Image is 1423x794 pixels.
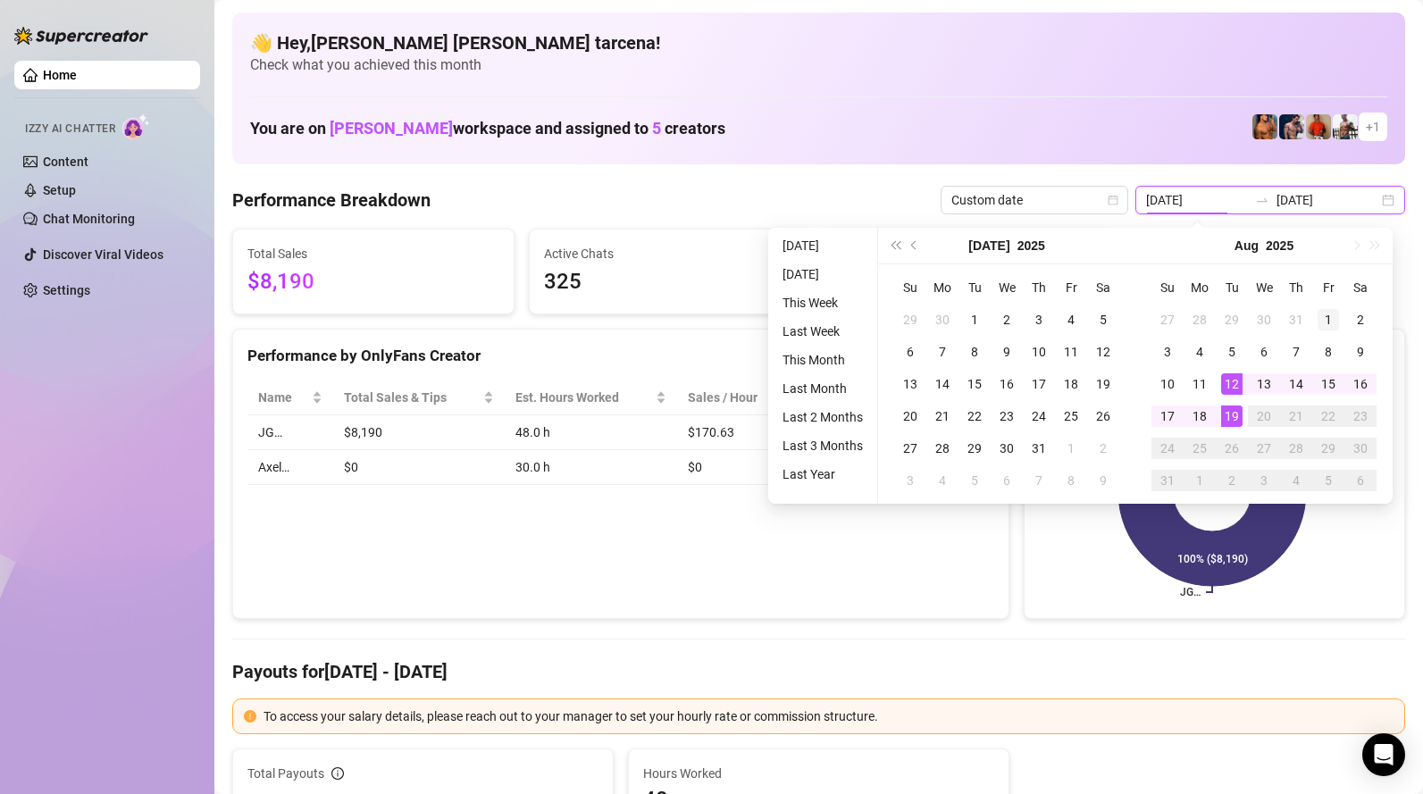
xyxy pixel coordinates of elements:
[1028,405,1050,427] div: 24
[1092,470,1114,491] div: 9
[1180,586,1201,598] text: JG…
[1280,272,1312,304] th: Th
[1184,272,1216,304] th: Mo
[900,373,921,395] div: 13
[1184,432,1216,464] td: 2025-08-25
[247,764,324,783] span: Total Payouts
[1312,432,1344,464] td: 2025-08-29
[775,464,870,485] li: Last Year
[1280,400,1312,432] td: 2025-08-21
[652,119,661,138] span: 5
[1350,438,1371,459] div: 30
[1157,341,1178,363] div: 3
[964,405,985,427] div: 22
[264,706,1394,726] div: To access your salary details, please reach out to your manager to set your hourly rate or commis...
[247,415,333,450] td: JG…
[996,309,1017,330] div: 2
[1023,432,1055,464] td: 2025-07-31
[1017,228,1045,263] button: Choose a year
[1253,405,1275,427] div: 20
[1318,405,1339,427] div: 22
[1235,228,1259,263] button: Choose a month
[1248,400,1280,432] td: 2025-08-20
[951,187,1117,213] span: Custom date
[1255,193,1269,207] span: to
[991,464,1023,497] td: 2025-08-06
[958,304,991,336] td: 2025-07-01
[885,228,905,263] button: Last year (Control + left)
[1087,336,1119,368] td: 2025-07-12
[926,336,958,368] td: 2025-07-07
[1344,368,1377,400] td: 2025-08-16
[775,292,870,313] li: This Week
[1318,373,1339,395] div: 15
[932,438,953,459] div: 28
[1221,405,1243,427] div: 19
[232,659,1405,684] h4: Payouts for [DATE] - [DATE]
[1157,373,1178,395] div: 10
[515,388,652,407] div: Est. Hours Worked
[964,373,985,395] div: 15
[258,388,308,407] span: Name
[775,378,870,399] li: Last Month
[958,368,991,400] td: 2025-07-15
[1055,464,1087,497] td: 2025-08-08
[926,272,958,304] th: Mo
[1280,432,1312,464] td: 2025-08-28
[1312,400,1344,432] td: 2025-08-22
[1060,438,1082,459] div: 1
[1344,272,1377,304] th: Sa
[991,304,1023,336] td: 2025-07-02
[43,183,76,197] a: Setup
[1087,432,1119,464] td: 2025-08-02
[1151,400,1184,432] td: 2025-08-17
[1146,190,1248,210] input: Start date
[958,336,991,368] td: 2025-07-08
[247,244,499,263] span: Total Sales
[122,113,150,139] img: AI Chatter
[1028,341,1050,363] div: 10
[894,272,926,304] th: Su
[232,188,431,213] h4: Performance Breakdown
[1055,272,1087,304] th: Fr
[247,344,994,368] div: Performance by OnlyFans Creator
[505,415,677,450] td: 48.0 h
[250,30,1387,55] h4: 👋 Hey, [PERSON_NAME] [PERSON_NAME] tarcena !
[1350,405,1371,427] div: 23
[1312,464,1344,497] td: 2025-09-05
[247,450,333,485] td: Axel…
[775,321,870,342] li: Last Week
[1151,336,1184,368] td: 2025-08-03
[1221,373,1243,395] div: 12
[1184,304,1216,336] td: 2025-07-28
[1285,438,1307,459] div: 28
[1060,341,1082,363] div: 11
[333,450,505,485] td: $0
[1216,304,1248,336] td: 2025-07-29
[1350,341,1371,363] div: 9
[1087,368,1119,400] td: 2025-07-19
[250,55,1387,75] span: Check what you achieved this month
[505,450,677,485] td: 30.0 h
[1248,464,1280,497] td: 2025-09-03
[333,380,505,415] th: Total Sales & Tips
[900,405,921,427] div: 20
[1366,117,1380,137] span: + 1
[1184,336,1216,368] td: 2025-08-04
[905,228,925,263] button: Previous month (PageUp)
[775,235,870,256] li: [DATE]
[996,341,1017,363] div: 9
[1060,373,1082,395] div: 18
[1285,470,1307,491] div: 4
[677,380,808,415] th: Sales / Hour
[1151,368,1184,400] td: 2025-08-10
[1344,432,1377,464] td: 2025-08-30
[958,272,991,304] th: Tu
[677,415,808,450] td: $170.63
[894,368,926,400] td: 2025-07-13
[958,464,991,497] td: 2025-08-05
[1253,341,1275,363] div: 6
[1350,470,1371,491] div: 6
[1092,373,1114,395] div: 19
[43,212,135,226] a: Chat Monitoring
